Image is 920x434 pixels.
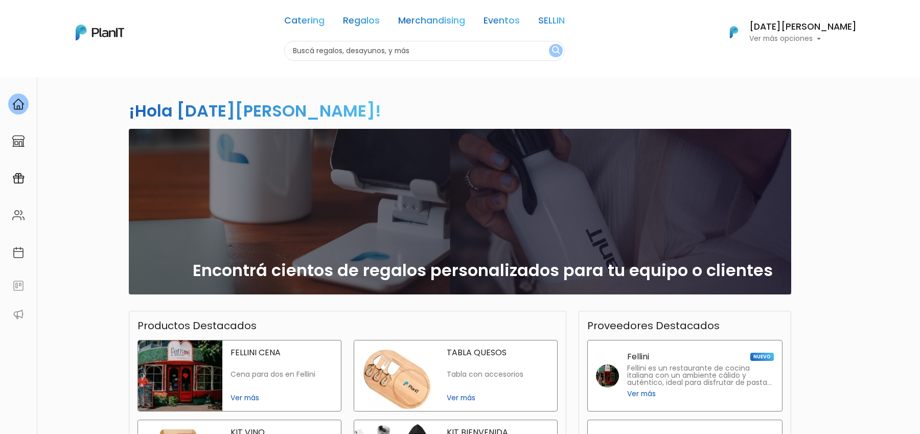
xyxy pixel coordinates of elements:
[398,16,465,29] a: Merchandising
[231,349,333,357] p: FELLINI CENA
[354,340,439,411] img: tabla quesos
[749,35,857,42] p: Ver más opciones
[129,99,381,122] h2: ¡Hola [DATE][PERSON_NAME]!
[137,340,341,412] a: fellini cena FELLINI CENA Cena para dos en Fellini Ver más
[538,16,565,29] a: SELLIN
[627,389,656,399] span: Ver más
[76,25,124,40] img: PlanIt Logo
[12,135,25,147] img: marketplace-4ceaa7011d94191e9ded77b95e3339b90024bf715f7c57f8cf31f2d8c509eaba.svg
[138,340,222,411] img: fellini cena
[723,21,745,43] img: PlanIt Logo
[231,370,333,379] p: Cena para dos en Fellini
[596,364,619,387] img: fellini
[284,41,565,61] input: Buscá regalos, desayunos, y más
[717,19,857,45] button: PlanIt Logo [DATE][PERSON_NAME] Ver más opciones
[12,209,25,221] img: people-662611757002400ad9ed0e3c099ab2801c6687ba6c219adb57efc949bc21e19d.svg
[750,353,774,361] span: NUEVO
[552,46,560,56] img: search_button-432b6d5273f82d61273b3651a40e1bd1b912527efae98b1b7a1b2c0702e16a8d.svg
[284,16,325,29] a: Catering
[447,393,549,403] span: Ver más
[587,340,783,412] a: Fellini NUEVO Fellini es un restaurante de cocina italiana con un ambiente cálido y auténtico, id...
[231,393,333,403] span: Ver más
[12,98,25,110] img: home-e721727adea9d79c4d83392d1f703f7f8bce08238fde08b1acbfd93340b81755.svg
[484,16,520,29] a: Eventos
[587,319,720,332] h3: Proveedores Destacados
[12,172,25,185] img: campaigns-02234683943229c281be62815700db0a1741e53638e28bf9629b52c665b00959.svg
[12,280,25,292] img: feedback-78b5a0c8f98aac82b08bfc38622c3050aee476f2c9584af64705fc4e61158814.svg
[12,308,25,321] img: partners-52edf745621dab592f3b2c58e3bca9d71375a7ef29c3b500c9f145b62cc070d4.svg
[354,340,558,412] a: tabla quesos TABLA QUESOS Tabla con accesorios Ver más
[12,246,25,259] img: calendar-87d922413cdce8b2cf7b7f5f62616a5cf9e4887200fb71536465627b3292af00.svg
[627,353,649,361] p: Fellini
[627,365,774,386] p: Fellini es un restaurante de cocina italiana con un ambiente cálido y auténtico, ideal para disfr...
[447,370,549,379] p: Tabla con accesorios
[447,349,549,357] p: TABLA QUESOS
[137,319,257,332] h3: Productos Destacados
[343,16,380,29] a: Regalos
[193,261,773,280] h2: Encontrá cientos de regalos personalizados para tu equipo o clientes
[749,22,857,32] h6: [DATE][PERSON_NAME]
